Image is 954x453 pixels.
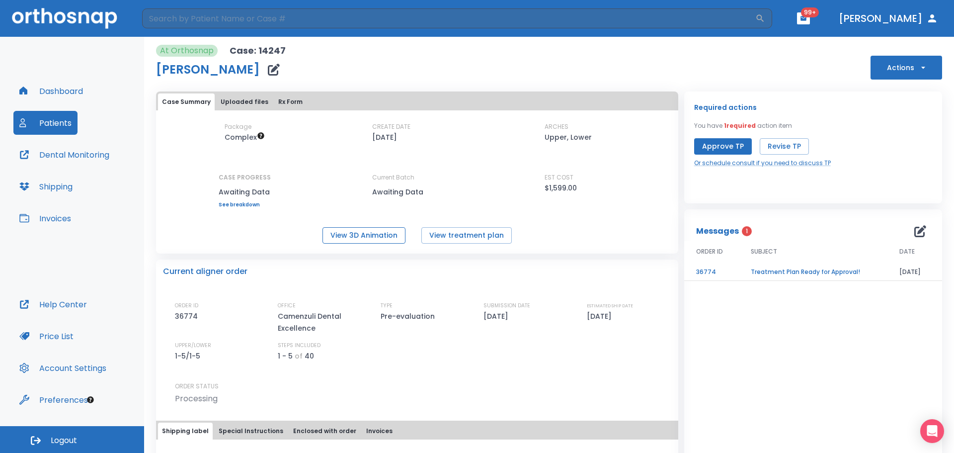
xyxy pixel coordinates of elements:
[587,301,633,310] p: ESTIMATED SHIP DATE
[372,122,410,131] p: CREATE DATE
[483,301,530,310] p: SUBMISSION DATE
[372,131,397,143] p: [DATE]
[13,292,93,316] button: Help Center
[801,7,819,17] span: 99+
[684,264,739,281] td: 36774
[421,227,512,244] button: View treatment plan
[381,301,393,310] p: TYPE
[372,173,462,182] p: Current Batch
[158,93,676,110] div: tabs
[587,310,615,322] p: [DATE]
[13,175,79,198] button: Shipping
[225,132,265,142] span: Up to 50 Steps (100 aligners)
[215,423,287,440] button: Special Instructions
[175,301,198,310] p: ORDER ID
[278,301,296,310] p: OFFICE
[483,310,512,322] p: [DATE]
[278,350,293,362] p: 1 - 5
[13,206,77,230] button: Invoices
[381,310,438,322] p: Pre-evaluation
[13,356,112,380] button: Account Settings
[13,111,78,135] button: Patients
[86,395,95,404] div: Tooltip anchor
[295,350,303,362] p: of
[142,8,755,28] input: Search by Patient Name or Case #
[163,266,247,277] p: Current aligner order
[175,350,204,362] p: 1-5/1-5
[362,423,397,440] button: Invoices
[545,182,577,194] p: $1,599.00
[175,393,218,405] p: Processing
[545,131,592,143] p: Upper, Lower
[230,45,286,57] p: Case: 14247
[12,8,117,28] img: Orthosnap
[160,45,214,57] p: At Orthosnap
[175,341,211,350] p: UPPER/LOWER
[219,186,271,198] p: Awaiting Data
[13,143,115,167] button: Dental Monitoring
[305,350,314,362] p: 40
[724,121,756,130] span: 1 required
[694,121,792,130] p: You have action item
[694,101,757,113] p: Required actions
[289,423,360,440] button: Enclosed with order
[13,324,79,348] button: Price List
[372,186,462,198] p: Awaiting Data
[742,226,752,236] span: 1
[13,388,94,412] button: Preferences
[175,382,671,391] p: ORDER STATUS
[760,138,809,155] button: Revise TP
[274,93,307,110] button: Rx Form
[175,310,201,322] p: 36774
[219,202,271,208] a: See breakdown
[219,173,271,182] p: CASE PROGRESS
[278,341,320,350] p: STEPS INCLUDED
[887,264,942,281] td: [DATE]
[899,247,915,256] span: DATE
[696,247,723,256] span: ORDER ID
[217,93,272,110] button: Uploaded files
[871,56,942,80] button: Actions
[158,423,676,440] div: tabs
[225,122,251,131] p: Package
[158,93,215,110] button: Case Summary
[920,419,944,443] div: Open Intercom Messenger
[51,435,77,446] span: Logout
[278,310,362,334] p: Camenzuli Dental Excellence
[694,159,831,168] a: Or schedule consult if you need to discuss TP
[835,9,942,27] button: [PERSON_NAME]
[156,64,260,76] h1: [PERSON_NAME]
[545,122,568,131] p: ARCHES
[158,423,213,440] button: Shipping label
[13,79,89,103] button: Dashboard
[751,247,777,256] span: SUBJECT
[694,138,752,155] button: Approve TP
[696,225,739,237] p: Messages
[545,173,573,182] p: EST COST
[322,227,405,244] button: View 3D Animation
[739,264,887,281] td: Treatment Plan Ready for Approval!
